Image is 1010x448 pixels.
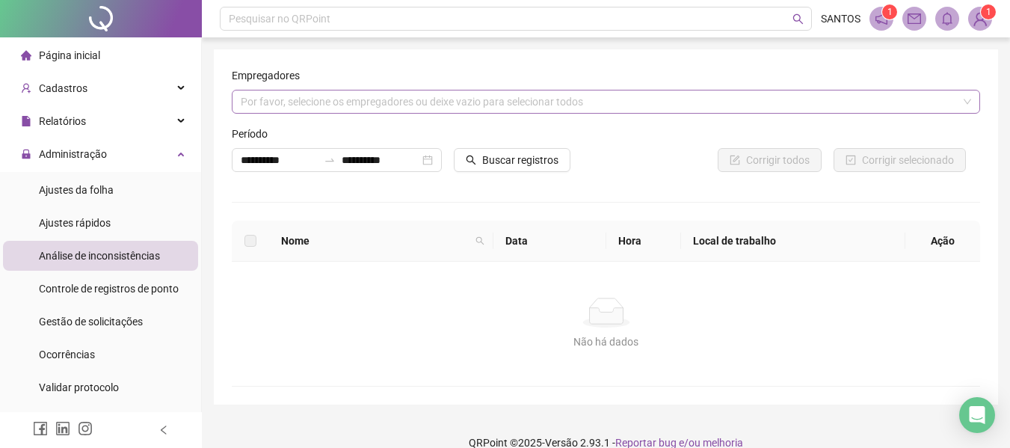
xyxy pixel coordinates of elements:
[39,316,143,328] span: Gestão de solicitações
[969,7,991,30] img: 93950
[834,148,966,172] button: Corrigir selecionado
[21,83,31,93] span: user-add
[917,233,968,249] div: Ação
[466,155,476,165] span: search
[39,283,179,295] span: Controle de registros de ponto
[39,148,107,160] span: Administração
[940,12,954,25] span: bell
[454,148,570,172] button: Buscar registros
[324,154,336,166] span: to
[39,82,87,94] span: Cadastros
[981,4,996,19] sup: Atualize o seu contato no menu Meus Dados
[472,230,487,252] span: search
[875,12,888,25] span: notification
[55,421,70,436] span: linkedin
[232,126,277,142] label: Período
[986,7,991,17] span: 1
[792,13,804,25] span: search
[606,221,681,262] th: Hora
[158,425,169,435] span: left
[959,397,995,433] div: Open Intercom Messenger
[821,10,860,27] span: SANTOS
[681,221,905,262] th: Local de trabalho
[39,217,111,229] span: Ajustes rápidos
[39,250,160,262] span: Análise de inconsistências
[475,236,484,245] span: search
[718,148,822,172] button: Corrigir todos
[39,184,114,196] span: Ajustes da folha
[324,154,336,166] span: swap-right
[39,381,119,393] span: Validar protocolo
[250,334,962,350] div: Não há dados
[482,152,558,168] span: Buscar registros
[21,50,31,61] span: home
[39,115,86,127] span: Relatórios
[33,421,48,436] span: facebook
[882,4,897,19] sup: 1
[39,349,95,360] span: Ocorrências
[21,149,31,159] span: lock
[78,421,93,436] span: instagram
[39,49,100,61] span: Página inicial
[281,233,469,249] span: Nome
[21,116,31,126] span: file
[493,221,606,262] th: Data
[232,67,310,84] label: Empregadores
[908,12,921,25] span: mail
[887,7,893,17] span: 1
